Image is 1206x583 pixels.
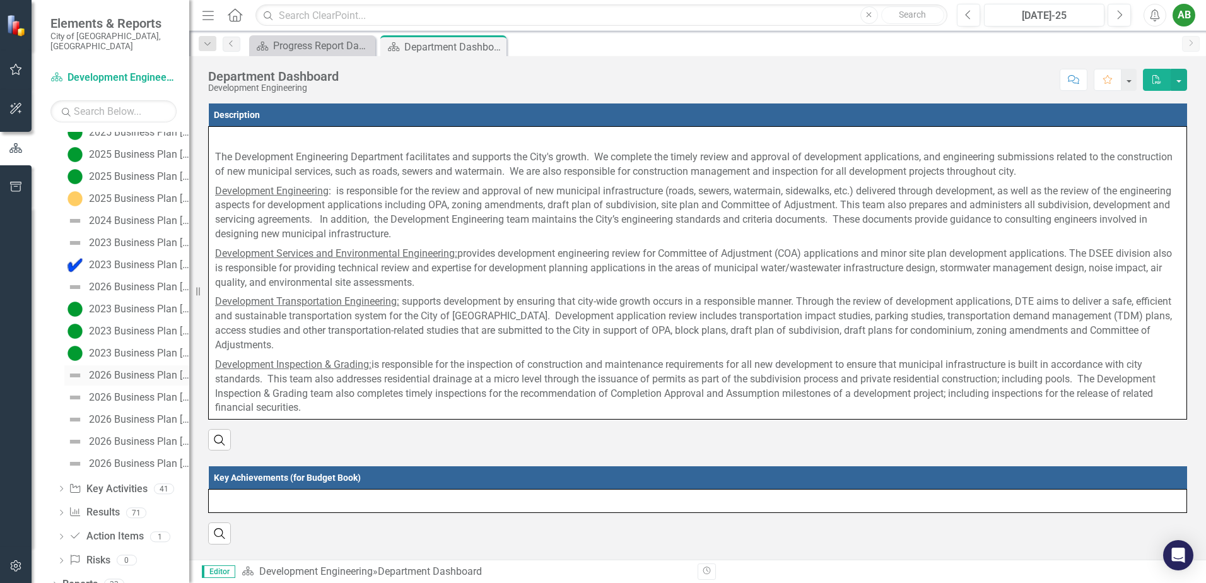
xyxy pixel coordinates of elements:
[64,122,189,143] a: 2025 Business Plan [Executive Summary]
[67,147,83,162] img: Proceeding as Anticipated
[69,529,143,544] a: Action Items
[67,434,83,449] img: Not Defined
[259,565,373,577] a: Development Engineering
[89,303,189,315] div: 2023 Business Plan [Objective #2]
[1173,4,1195,26] button: AB
[89,370,189,381] div: 2026 Business Plan [Objective #1]
[215,182,1180,244] p: : is responsible for the review and approval of new municipal infrastructure (roads, sewers, wate...
[208,69,339,83] div: Department Dashboard
[64,144,189,165] a: 2025 Business Plan [Objective #1]
[215,295,1172,351] span: supports development by ensuring that city-wide growth occurs in a responsible manner. Through th...
[64,255,189,275] a: 2023 Business Plan [Objective #1]
[89,348,189,359] div: 2023 Business Plan [Objective #4]
[64,211,189,231] a: 2024 Business Plan [Executive Summary]
[67,302,83,317] img: Proceeding as Anticipated
[89,458,189,469] div: 2026 Business Plan [Objective #5]
[50,16,177,31] span: Elements & Reports
[64,409,189,430] a: 2026 Business Plan [Objective #3]
[67,280,83,295] img: Not Defined
[67,257,83,273] img: Complete
[404,39,503,55] div: Department Dashboard
[150,531,170,542] div: 1
[242,565,688,579] div: »
[209,127,1187,420] td: Double-Click to Edit
[215,247,457,259] u: Development Services and Environmental Engineering:
[64,233,189,253] a: 2023 Business Plan [Executive Summary]
[67,390,83,405] img: Not Defined
[50,100,177,122] input: Search Below...
[89,193,189,204] div: 2025 Business Plan [Objective #3]
[984,4,1104,26] button: [DATE]-25
[208,83,339,93] div: Development Engineering
[64,454,189,474] a: 2026 Business Plan [Objective #5]
[899,9,926,20] span: Search
[67,368,83,383] img: Not Defined
[67,412,83,427] img: Not Defined
[67,324,83,339] img: Proceeding as Anticipated
[215,358,372,370] u: Development Inspection & Grading:
[89,392,189,403] div: 2026 Business Plan [Objective #2]
[67,456,83,471] img: Not Defined
[64,189,189,209] a: 2025 Business Plan [Objective #3]
[64,432,189,452] a: 2026 Business Plan [Objective #4]
[988,8,1100,23] div: [DATE]-25
[89,281,189,293] div: 2026 Business Plan [Executive Summary]
[89,171,189,182] div: 2025 Business Plan [Objective #2]
[89,326,189,337] div: 2023 Business Plan [Objective #3]
[64,387,189,408] a: 2026 Business Plan [Objective #2]
[69,482,147,497] a: Key Activities
[215,185,329,197] u: Development Engineering
[154,483,174,494] div: 41
[215,295,399,307] u: Development Transportation Engineering:
[89,237,189,249] div: 2023 Business Plan [Executive Summary]
[89,436,189,447] div: 2026 Business Plan [Objective #4]
[64,299,189,319] a: 2023 Business Plan [Objective #2]
[273,38,372,54] div: Progress Report Dashboard
[67,125,83,140] img: Proceeding as Anticipated
[64,321,189,341] a: 2023 Business Plan [Objective #3]
[69,553,110,568] a: Risks
[64,277,189,297] a: 2026 Business Plan [Executive Summary]
[378,565,482,577] div: Department Dashboard
[126,507,146,518] div: 71
[50,31,177,52] small: City of [GEOGRAPHIC_DATA], [GEOGRAPHIC_DATA]
[64,365,189,386] a: 2026 Business Plan [Objective #1]
[202,565,235,578] span: Editor
[6,15,28,37] img: ClearPoint Strategy
[89,215,189,227] div: 2024 Business Plan [Executive Summary]
[67,213,83,228] img: Not Defined
[252,38,372,54] a: Progress Report Dashboard
[881,6,944,24] button: Search
[67,169,83,184] img: Proceeding as Anticipated
[255,4,947,26] input: Search ClearPoint...
[64,167,189,187] a: 2025 Business Plan [Objective #2]
[69,505,119,520] a: Results
[215,151,1173,177] span: The Development Engineering Department facilitates and supports the City's growth. We complete th...
[209,490,1187,513] td: Double-Click to Edit
[215,355,1180,415] p: is responsible for the inspection of construction and maintenance requirements for all new develo...
[89,414,189,425] div: 2026 Business Plan [Objective #3]
[50,71,177,85] a: Development Engineering
[67,191,83,206] img: Monitoring Progress
[67,235,83,250] img: Not Defined
[89,259,189,271] div: 2023 Business Plan [Objective #1]
[117,555,137,566] div: 0
[89,127,189,138] div: 2025 Business Plan [Executive Summary]
[89,149,189,160] div: 2025 Business Plan [Objective #1]
[67,346,83,361] img: Proceeding as Anticipated
[215,244,1180,293] p: provides development engineering review for Committee of Adjustment (COA) applications and minor ...
[1163,540,1193,570] div: Open Intercom Messenger
[64,343,189,363] a: 2023 Business Plan [Objective #4]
